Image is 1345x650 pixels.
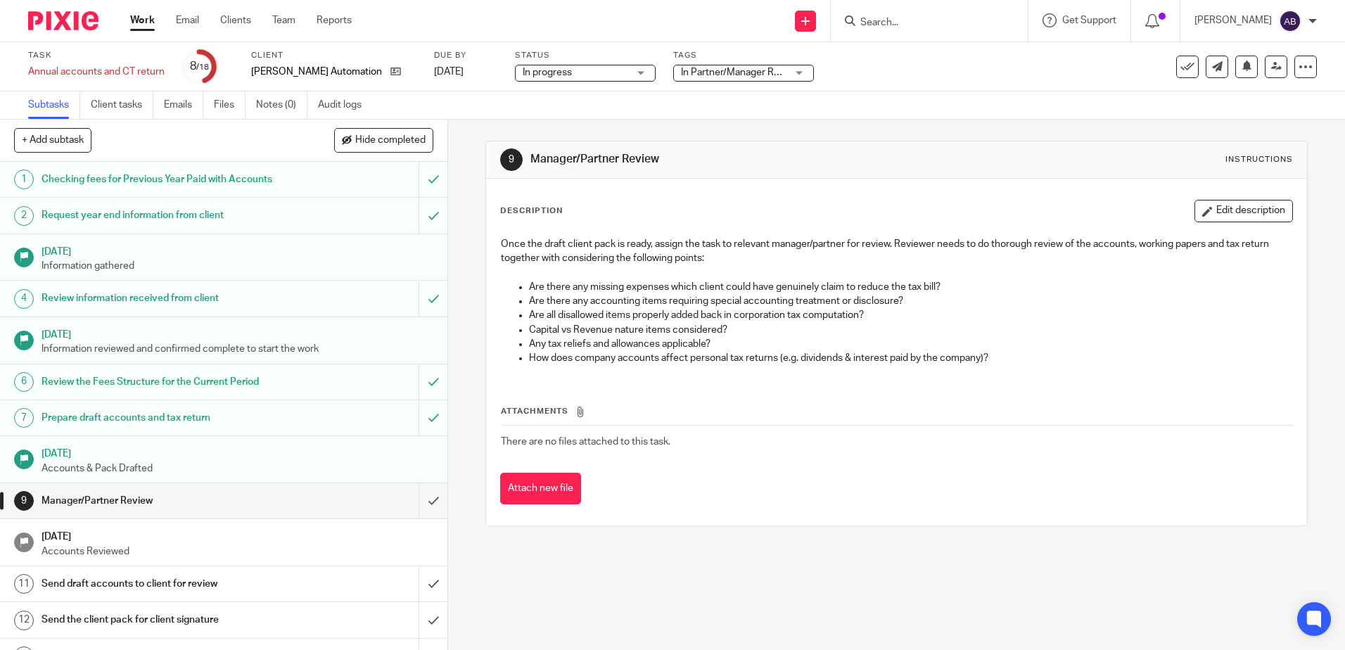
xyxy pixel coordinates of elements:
[530,152,926,167] h1: Manager/Partner Review
[42,609,283,630] h1: Send the client pack for client signature
[28,50,165,61] label: Task
[14,491,34,511] div: 9
[14,289,34,309] div: 4
[14,206,34,226] div: 2
[190,58,209,75] div: 8
[176,13,199,27] a: Email
[317,13,352,27] a: Reports
[1062,15,1116,25] span: Get Support
[42,544,434,559] p: Accounts Reviewed
[28,11,98,30] img: Pixie
[515,50,656,61] label: Status
[355,135,426,146] span: Hide completed
[272,13,295,27] a: Team
[42,342,434,356] p: Information reviewed and confirmed complete to start the work
[42,371,283,393] h1: Review the Fees Structure for the Current Period
[42,288,283,309] h1: Review information received from client
[500,205,563,217] p: Description
[529,294,1292,308] p: Are there any accounting items requiring special accounting treatment or disclosure?
[14,128,91,152] button: + Add subtask
[434,67,464,77] span: [DATE]
[501,407,568,415] span: Attachments
[220,13,251,27] a: Clients
[1279,10,1301,32] img: svg%3E
[334,128,433,152] button: Hide completed
[42,169,283,190] h1: Checking fees for Previous Year Paid with Accounts
[14,170,34,189] div: 1
[529,280,1292,294] p: Are there any missing expenses which client could have genuinely claim to reduce the tax bill?
[42,443,434,461] h1: [DATE]
[251,65,383,79] p: [PERSON_NAME] Automation Ltd
[42,324,434,342] h1: [DATE]
[42,205,283,226] h1: Request year end information from client
[501,237,1292,266] p: Once the draft client pack is ready, assign the task to relevant manager/partner for review. Revi...
[318,91,372,119] a: Audit logs
[251,50,416,61] label: Client
[196,63,209,71] small: /18
[673,50,814,61] label: Tags
[256,91,307,119] a: Notes (0)
[501,437,670,447] span: There are no files attached to this task.
[1225,154,1293,165] div: Instructions
[130,13,155,27] a: Work
[164,91,203,119] a: Emails
[14,408,34,428] div: 7
[42,573,283,594] h1: Send draft accounts to client for review
[214,91,246,119] a: Files
[14,611,34,630] div: 12
[1194,13,1272,27] p: [PERSON_NAME]
[14,372,34,392] div: 6
[42,526,434,544] h1: [DATE]
[42,490,283,511] h1: Manager/Partner Review
[28,91,80,119] a: Subtasks
[523,68,572,77] span: In progress
[681,68,799,77] span: In Partner/Manager Review
[42,259,434,273] p: Information gathered
[91,91,153,119] a: Client tasks
[42,461,434,476] p: Accounts & Pack Drafted
[28,65,165,79] div: Annual accounts and CT return
[859,17,986,30] input: Search
[529,337,1292,351] p: Any tax reliefs and allowances applicable?
[42,241,434,259] h1: [DATE]
[14,574,34,594] div: 11
[434,50,497,61] label: Due by
[529,323,1292,337] p: Capital vs Revenue nature items considered?
[529,308,1292,322] p: Are all disallowed items properly added back in corporation tax computation?
[500,473,581,504] button: Attach new file
[1194,200,1293,222] button: Edit description
[529,351,1292,365] p: How does company accounts affect personal tax returns (e.g. dividends & interest paid by the comp...
[500,148,523,171] div: 9
[42,407,283,428] h1: Prepare draft accounts and tax return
